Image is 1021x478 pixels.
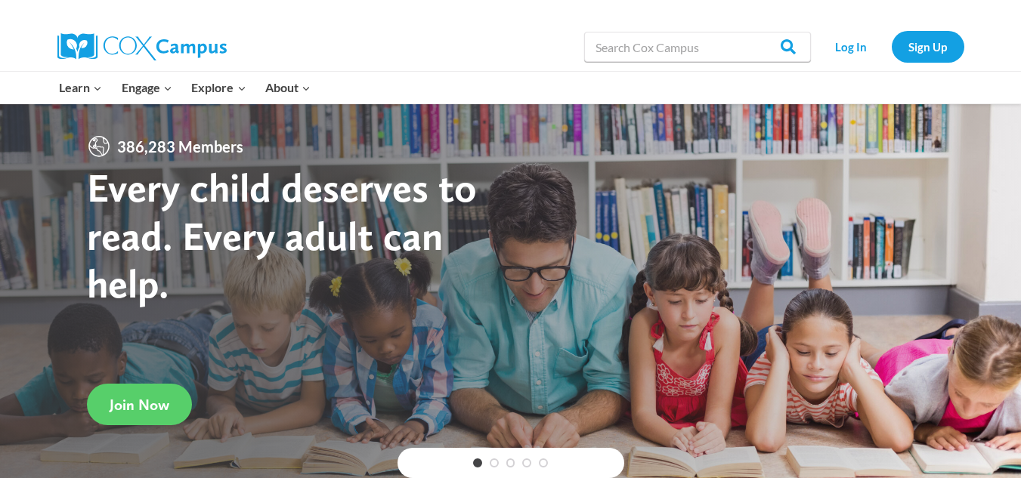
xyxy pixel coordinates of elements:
[122,78,172,97] span: Engage
[490,458,499,467] a: 2
[539,458,548,467] a: 5
[818,31,884,62] a: Log In
[522,458,531,467] a: 4
[191,78,246,97] span: Explore
[265,78,311,97] span: About
[892,31,964,62] a: Sign Up
[506,458,515,467] a: 3
[110,396,169,414] span: Join Now
[584,32,811,62] input: Search Cox Campus
[87,163,477,307] strong: Every child deserves to read. Every adult can help.
[59,78,102,97] span: Learn
[50,72,320,103] nav: Primary Navigation
[87,384,192,425] a: Join Now
[473,458,482,467] a: 1
[111,134,249,159] span: 386,283 Members
[818,31,964,62] nav: Secondary Navigation
[57,33,227,60] img: Cox Campus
